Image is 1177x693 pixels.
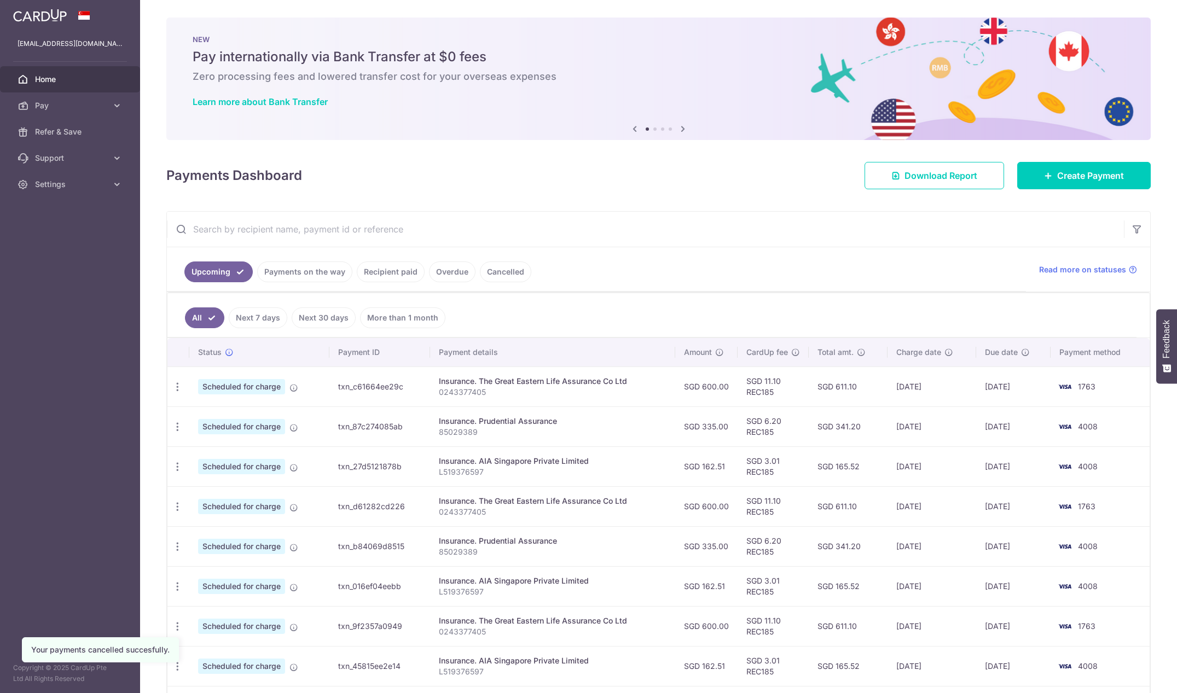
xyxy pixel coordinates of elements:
[675,366,738,406] td: SGD 600.00
[1054,660,1076,673] img: Bank Card
[430,338,675,366] th: Payment details
[675,646,738,686] td: SGD 162.51
[746,347,788,358] span: CardUp fee
[738,406,809,446] td: SGD 6.20 REC185
[480,261,531,282] a: Cancelled
[809,646,887,686] td: SGD 165.52
[35,126,107,137] span: Refer & Save
[35,74,107,85] span: Home
[1078,502,1095,511] span: 1763
[329,646,430,686] td: txn_45815ee2e14
[167,212,1124,247] input: Search by recipient name, payment id or reference
[675,486,738,526] td: SGD 600.00
[888,646,976,686] td: [DATE]
[976,646,1051,686] td: [DATE]
[193,48,1124,66] h5: Pay internationally via Bank Transfer at $0 fees
[439,416,666,427] div: Insurance. Prudential Assurance
[35,153,107,164] span: Support
[809,526,887,566] td: SGD 341.20
[976,606,1051,646] td: [DATE]
[888,566,976,606] td: [DATE]
[738,566,809,606] td: SGD 3.01 REC185
[865,162,1004,189] a: Download Report
[193,96,328,107] a: Learn more about Bank Transfer
[675,606,738,646] td: SGD 600.00
[439,467,666,477] p: L519376597
[1078,541,1098,551] span: 4008
[1078,581,1098,591] span: 4008
[439,376,666,387] div: Insurance. The Great Eastern Life Assurance Co Ltd
[198,539,285,554] span: Scheduled for charge
[329,606,430,646] td: txn_9f2357a0949
[1078,661,1098,671] span: 4008
[976,566,1051,606] td: [DATE]
[675,406,738,446] td: SGD 335.00
[809,606,887,646] td: SGD 611.10
[185,307,224,328] a: All
[1078,462,1098,471] span: 4008
[166,166,302,185] h4: Payments Dashboard
[329,366,430,406] td: txn_c61664ee29c
[439,615,666,626] div: Insurance. The Great Eastern Life Assurance Co Ltd
[809,446,887,486] td: SGD 165.52
[429,261,476,282] a: Overdue
[684,347,712,358] span: Amount
[1017,162,1151,189] a: Create Payment
[198,579,285,594] span: Scheduled for charge
[439,586,666,597] p: L519376597
[329,446,430,486] td: txn_27d5121878b
[198,379,285,394] span: Scheduled for charge
[809,486,887,526] td: SGD 611.10
[738,486,809,526] td: SGD 11.10 REC185
[976,366,1051,406] td: [DATE]
[439,575,666,586] div: Insurance. AIA Singapore Private Limited
[809,366,887,406] td: SGD 611.10
[31,644,170,655] div: Your payments cancelled succesfully.
[809,406,887,446] td: SGD 341.20
[166,18,1151,140] img: Bank transfer banner
[888,366,976,406] td: [DATE]
[439,666,666,677] p: L519376597
[439,506,666,517] p: 0243377405
[439,456,666,467] div: Insurance. AIA Singapore Private Limited
[35,100,107,111] span: Pay
[198,419,285,434] span: Scheduled for charge
[193,35,1124,44] p: NEW
[357,261,425,282] a: Recipient paid
[329,566,430,606] td: txn_016ef04eebb
[439,535,666,546] div: Insurance. Prudential Assurance
[360,307,445,328] a: More than 1 month
[976,526,1051,566] td: [DATE]
[1054,620,1076,633] img: Bank Card
[888,486,976,526] td: [DATE]
[329,486,430,526] td: txn_d61282cd226
[888,526,976,566] td: [DATE]
[905,169,977,182] span: Download Report
[888,606,976,646] td: [DATE]
[1054,580,1076,593] img: Bank Card
[1057,169,1124,182] span: Create Payment
[809,566,887,606] td: SGD 165.52
[329,526,430,566] td: txn_b84069d8515
[888,406,976,446] td: [DATE]
[675,446,738,486] td: SGD 162.51
[896,347,941,358] span: Charge date
[292,307,356,328] a: Next 30 days
[1162,320,1172,358] span: Feedback
[1051,338,1150,366] th: Payment method
[198,499,285,514] span: Scheduled for charge
[439,546,666,557] p: 85029389
[439,496,666,506] div: Insurance. The Great Eastern Life Assurance Co Ltd
[198,459,285,474] span: Scheduled for charge
[1054,540,1076,553] img: Bank Card
[738,646,809,686] td: SGD 3.01 REC185
[1039,264,1126,275] span: Read more on statuses
[18,38,123,49] p: [EMAIL_ADDRESS][DOMAIN_NAME]
[1156,309,1177,383] button: Feedback - Show survey
[439,626,666,637] p: 0243377405
[985,347,1018,358] span: Due date
[817,347,854,358] span: Total amt.
[976,406,1051,446] td: [DATE]
[1039,264,1137,275] a: Read more on statuses
[198,659,285,674] span: Scheduled for charge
